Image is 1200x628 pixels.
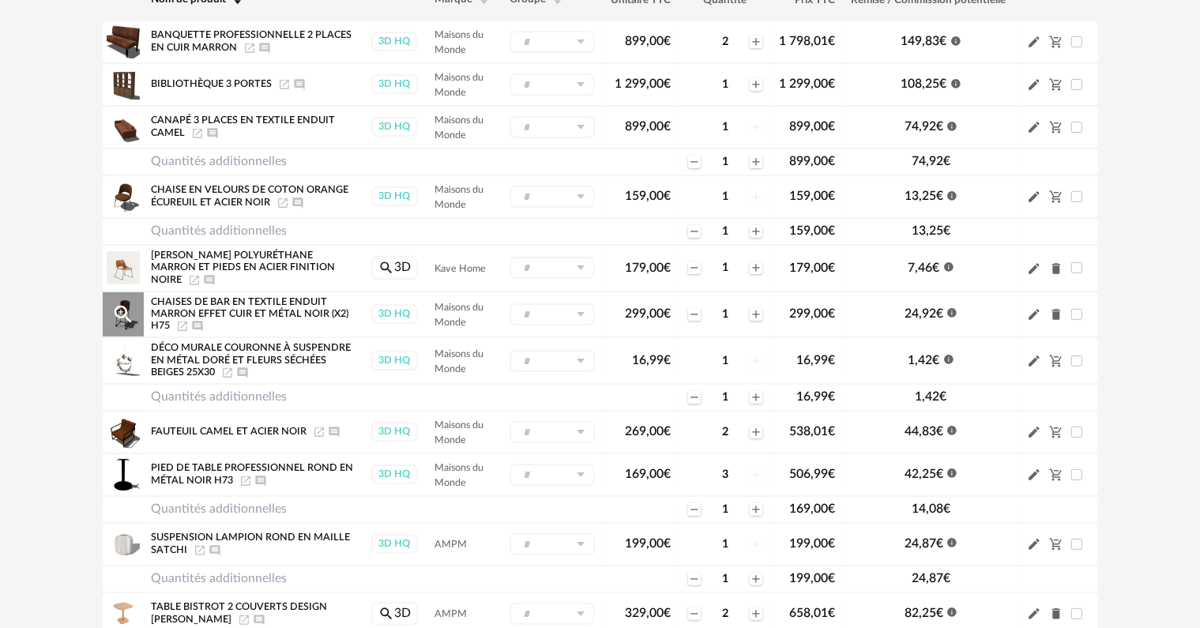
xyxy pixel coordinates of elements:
span: 199,00 [790,537,836,550]
span: Information icon [946,536,957,548]
span: AMPM [434,540,467,549]
div: Sélectionner un groupe [510,464,595,486]
span: Launch icon [278,79,291,88]
a: Launch icon [276,197,289,207]
span: € [829,120,836,133]
a: 3D HQ [371,534,419,554]
span: 74,92 [905,120,943,133]
span: € [664,307,671,320]
div: 3D HQ [371,351,418,370]
span: Plus icon [750,503,762,516]
span: Table Bistrot 2 Couverts Design [PERSON_NAME] [152,602,328,624]
span: 899,00 [625,35,671,47]
span: Information icon [946,605,957,618]
span: Information icon [946,423,957,436]
a: 3D HQ [371,464,419,484]
a: Launch icon [191,128,204,137]
span: 506,99 [790,468,836,480]
span: Ajouter un commentaire [293,79,306,88]
a: Launch icon [313,427,325,436]
div: 1 [702,537,748,551]
span: € [664,354,671,367]
div: Sélectionner un groupe [510,303,595,325]
a: 3D HQ [371,74,419,94]
span: € [664,120,671,133]
span: € [829,261,836,274]
span: € [933,261,940,274]
img: Product pack shot [107,68,140,101]
span: 1 299,00 [780,77,836,90]
span: 24,87 [912,572,950,585]
span: € [664,77,671,90]
span: € [933,354,940,367]
span: Kave Home [434,264,486,273]
a: 3D HQ [371,351,419,370]
td: Quantités additionnelles [144,566,363,592]
span: Ajouter un commentaire [258,43,271,52]
span: 7,46 [908,261,940,274]
a: Launch icon [176,321,189,330]
span: Ajouter un commentaire [191,321,204,330]
span: 329,00 [625,607,671,619]
span: Magnify Plus Outline icon [111,303,135,326]
span: 13,25 [905,190,943,202]
img: Product pack shot [107,528,140,561]
a: Launch icon [188,275,201,284]
div: 3D HQ [371,186,418,206]
span: Cart Minus icon [1049,425,1063,438]
span: € [829,190,836,202]
span: € [936,120,943,133]
span: € [943,572,950,585]
span: € [829,425,836,438]
span: € [829,224,836,237]
span: € [664,261,671,274]
span: Cart Minus icon [1049,35,1063,47]
span: 159,00 [625,190,671,202]
span: € [829,537,836,550]
div: 3D HQ [371,74,418,94]
span: Pencil icon [1027,424,1041,439]
span: € [829,572,836,585]
span: Ajouter un commentaire [253,615,265,624]
a: 3D HQ [371,186,419,206]
span: € [936,425,943,438]
span: 269,00 [625,425,671,438]
span: € [829,468,836,480]
span: € [936,468,943,480]
span: € [829,502,836,515]
div: 2 [702,35,748,49]
span: Plus icon [750,573,762,585]
span: Plus icon [750,308,762,321]
div: Sélectionner un groupe [510,186,595,208]
span: Pencil icon [1027,189,1041,204]
span: Information icon [943,260,954,273]
span: Maisons du Monde [434,420,483,445]
span: Chaise en velours de coton orange écureuil et acier noir [152,185,349,207]
span: Pencil icon [1027,34,1041,49]
span: Cart Minus icon [1049,537,1063,550]
span: € [829,354,836,367]
span: Information icon [946,466,957,479]
span: Fauteuil camel et acier noir [152,427,307,436]
span: 14,08 [912,502,950,515]
div: Sélectionner un groupe [510,603,595,625]
span: 82,25 [905,607,943,619]
span: 74,92 [912,155,950,167]
a: 3D HQ [371,32,419,51]
div: 3D HQ [371,32,418,51]
a: Launch icon [238,615,250,624]
span: Maisons du Monde [434,303,483,327]
span: 16,99 [632,354,671,367]
span: Magnify icon [378,607,394,619]
div: 1 [702,155,748,169]
span: Maisons du Monde [434,463,483,487]
div: 1 [702,120,748,134]
span: € [829,155,836,167]
span: 24,92 [905,307,943,320]
span: Information icon [943,352,954,365]
span: € [936,307,943,320]
span: Minus icon [688,503,701,516]
span: € [940,35,947,47]
span: € [829,307,836,320]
